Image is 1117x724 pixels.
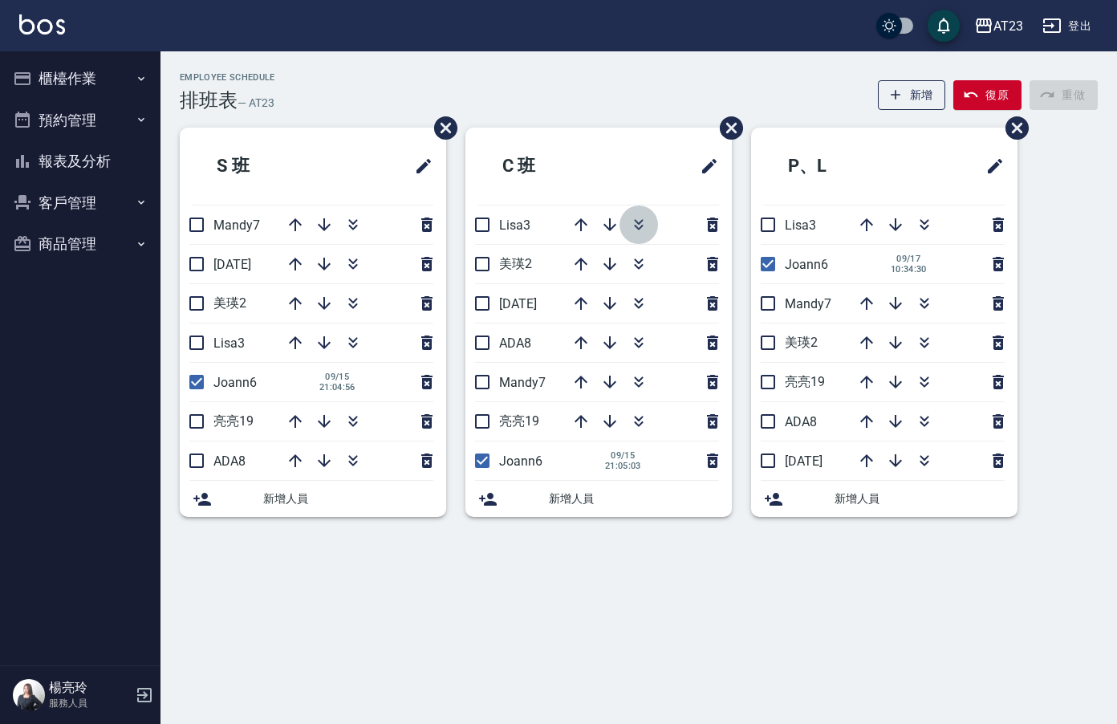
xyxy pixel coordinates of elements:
span: 21:04:56 [319,382,355,393]
span: [DATE] [213,257,251,272]
p: 服務人員 [49,696,131,710]
span: 09/17 [891,254,927,264]
div: 新增人員 [180,481,446,517]
span: 09/15 [319,372,355,382]
span: [DATE] [499,296,537,311]
span: 亮亮19 [785,374,825,389]
span: Lisa3 [213,336,245,351]
span: Mandy7 [213,218,260,233]
button: 客戶管理 [6,182,154,224]
div: 新增人員 [465,481,732,517]
span: Mandy7 [785,296,831,311]
span: 09/15 [605,450,641,461]
span: ADA8 [499,336,531,351]
span: 美瑛2 [499,256,532,271]
span: Joann6 [785,257,828,272]
span: 刪除班表 [422,104,460,152]
span: 修改班表的標題 [404,147,433,185]
img: Person [13,679,45,711]
span: 修改班表的標題 [690,147,719,185]
span: 美瑛2 [213,295,246,311]
span: 刪除班表 [993,104,1031,152]
h3: 排班表 [180,89,238,112]
button: save [928,10,960,42]
button: 復原 [953,80,1022,110]
span: ADA8 [213,454,246,469]
h5: 楊亮玲 [49,680,131,696]
div: AT23 [993,16,1023,36]
button: 商品管理 [6,223,154,265]
span: 美瑛2 [785,335,818,350]
button: 櫃檯作業 [6,58,154,100]
button: 報表及分析 [6,140,154,182]
span: [DATE] [785,454,823,469]
h2: S 班 [193,137,339,195]
span: 新增人員 [263,490,433,507]
span: 新增人員 [835,490,1005,507]
button: AT23 [968,10,1030,43]
span: 亮亮19 [499,413,539,429]
h6: — AT23 [238,95,274,112]
span: 修改班表的標題 [976,147,1005,185]
div: 新增人員 [751,481,1017,517]
span: 刪除班表 [708,104,745,152]
button: 預約管理 [6,100,154,141]
h2: C 班 [478,137,624,195]
span: Joann6 [499,454,542,469]
span: Lisa3 [785,218,816,233]
span: 新增人員 [549,490,719,507]
span: 亮亮19 [213,413,254,429]
span: Joann6 [213,375,257,390]
span: Lisa3 [499,218,530,233]
span: ADA8 [785,414,817,429]
span: 21:05:03 [605,461,641,471]
span: Mandy7 [499,375,546,390]
img: Logo [19,14,65,35]
button: 登出 [1036,11,1098,41]
button: 新增 [878,80,946,110]
span: 10:34:30 [891,264,927,275]
h2: P、L [764,137,913,195]
h2: Employee Schedule [180,72,275,83]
